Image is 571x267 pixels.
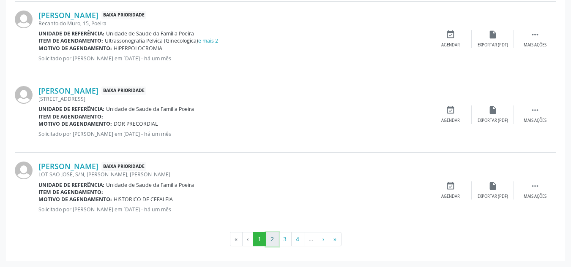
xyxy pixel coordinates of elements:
i:  [530,105,540,115]
button: Go to next page [318,232,329,246]
img: img [15,86,33,104]
i: insert_drive_file [488,181,497,191]
span: Unidade de Saude da Familia Poeira [106,105,194,113]
span: HISTORICO DE CEFALEIA [114,196,173,203]
p: Solicitado por [PERSON_NAME] em [DATE] - há um mês [38,206,429,213]
i: insert_drive_file [488,30,497,39]
div: Recanto do Muro, 15, Poeira [38,20,429,27]
a: e mais 2 [198,37,218,44]
b: Unidade de referência: [38,181,104,189]
span: Baixa Prioridade [101,162,146,171]
span: Baixa Prioridade [101,11,146,20]
i: event_available [446,181,455,191]
b: Item de agendamento: [38,113,103,120]
span: Baixa Prioridade [101,86,146,95]
button: Go to page 3 [279,232,292,246]
p: Solicitado por [PERSON_NAME] em [DATE] - há um mês [38,130,429,138]
span: Unidade de Saude da Familia Poeira [106,30,194,37]
p: Solicitado por [PERSON_NAME] em [DATE] - há um mês [38,55,429,62]
span: Unidade de Saude da Familia Poeira [106,181,194,189]
a: [PERSON_NAME] [38,86,98,95]
span: HIPERPOLOCROMIA [114,45,162,52]
div: Mais ações [524,194,546,200]
button: Go to page 1 [253,232,266,246]
div: Exportar (PDF) [478,118,508,124]
button: Go to page 4 [291,232,304,246]
div: [STREET_ADDRESS] [38,95,429,102]
a: [PERSON_NAME] [38,162,98,171]
b: Item de agendamento: [38,189,103,196]
button: Go to page 2 [266,232,279,246]
b: Unidade de referência: [38,30,104,37]
div: Exportar (PDF) [478,194,508,200]
div: Agendar [441,42,460,48]
div: Mais ações [524,118,546,124]
i: insert_drive_file [488,105,497,115]
div: Agendar [441,118,460,124]
i:  [530,181,540,191]
img: img [15,162,33,179]
div: Exportar (PDF) [478,42,508,48]
b: Item de agendamento: [38,37,103,44]
img: img [15,11,33,28]
ul: Pagination [15,232,556,246]
div: LOT SAO JOSE, S/N, [PERSON_NAME], [PERSON_NAME] [38,171,429,178]
span: DOR PRECORDIAL [114,120,158,127]
button: Go to last page [329,232,342,246]
b: Motivo de agendamento: [38,45,112,52]
a: [PERSON_NAME] [38,11,98,20]
i: event_available [446,105,455,115]
i:  [530,30,540,39]
div: Mais ações [524,42,546,48]
span: Ultrassonografia Pelvica (Ginecologica) [105,37,218,44]
div: Agendar [441,194,460,200]
b: Unidade de referência: [38,105,104,113]
b: Motivo de agendamento: [38,196,112,203]
b: Motivo de agendamento: [38,120,112,127]
i: event_available [446,30,455,39]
